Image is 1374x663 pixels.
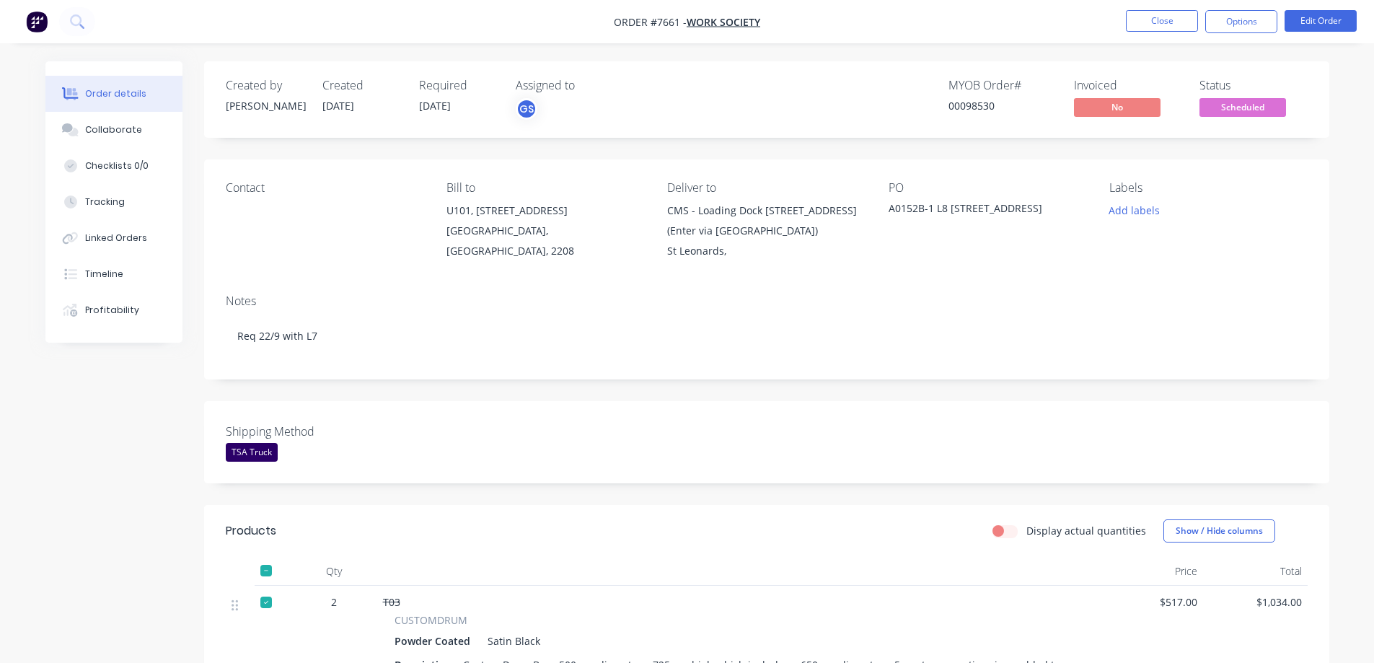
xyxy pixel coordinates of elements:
[226,294,1308,308] div: Notes
[291,557,377,586] div: Qty
[226,522,276,540] div: Products
[1074,98,1161,116] span: No
[226,79,305,92] div: Created by
[226,423,406,440] label: Shipping Method
[85,159,149,172] div: Checklists 0/0
[322,99,354,113] span: [DATE]
[331,594,337,610] span: 2
[1109,181,1307,195] div: Labels
[85,87,146,100] div: Order details
[226,314,1308,358] div: Req 22/9 with L7
[1026,523,1146,538] label: Display actual quantities
[446,181,644,195] div: Bill to
[667,201,865,261] div: CMS - Loading Dock [STREET_ADDRESS] (Enter via [GEOGRAPHIC_DATA])St Leonards,
[26,11,48,32] img: Factory
[1199,98,1286,120] button: Scheduled
[446,201,644,261] div: U101, [STREET_ADDRESS][GEOGRAPHIC_DATA], [GEOGRAPHIC_DATA], 2208
[516,79,660,92] div: Assigned to
[1101,201,1168,220] button: Add labels
[45,256,182,292] button: Timeline
[889,181,1086,195] div: PO
[45,220,182,256] button: Linked Orders
[1203,557,1308,586] div: Total
[667,181,865,195] div: Deliver to
[446,201,644,221] div: U101, [STREET_ADDRESS]
[1163,519,1275,543] button: Show / Hide columns
[1104,594,1197,610] span: $517.00
[1285,10,1357,32] button: Edit Order
[85,123,142,136] div: Collaborate
[226,443,278,462] div: TSA Truck
[85,268,123,281] div: Timeline
[1074,79,1182,92] div: Invoiced
[395,612,467,628] span: CUSTOMDRUM
[45,112,182,148] button: Collaborate
[395,631,476,651] div: Powder Coated
[889,201,1069,221] div: A0152B-1 L8 [STREET_ADDRESS]
[419,79,498,92] div: Required
[85,232,147,245] div: Linked Orders
[667,201,865,241] div: CMS - Loading Dock [STREET_ADDRESS] (Enter via [GEOGRAPHIC_DATA])
[226,98,305,113] div: [PERSON_NAME]
[45,292,182,328] button: Profitability
[1205,10,1277,33] button: Options
[226,181,423,195] div: Contact
[1199,98,1286,116] span: Scheduled
[1199,79,1308,92] div: Status
[45,76,182,112] button: Order details
[383,595,400,609] span: T03
[419,99,451,113] span: [DATE]
[45,148,182,184] button: Checklists 0/0
[667,241,865,261] div: St Leonards,
[614,15,687,29] span: Order #7661 -
[45,184,182,220] button: Tracking
[482,631,540,651] div: Satin Black
[948,98,1057,113] div: 00098530
[446,221,644,261] div: [GEOGRAPHIC_DATA], [GEOGRAPHIC_DATA], 2208
[322,79,402,92] div: Created
[1209,594,1302,610] span: $1,034.00
[687,15,760,29] a: Work Society
[85,196,125,208] div: Tracking
[948,79,1057,92] div: MYOB Order #
[516,98,537,120] button: GS
[1098,557,1203,586] div: Price
[85,304,139,317] div: Profitability
[1126,10,1198,32] button: Close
